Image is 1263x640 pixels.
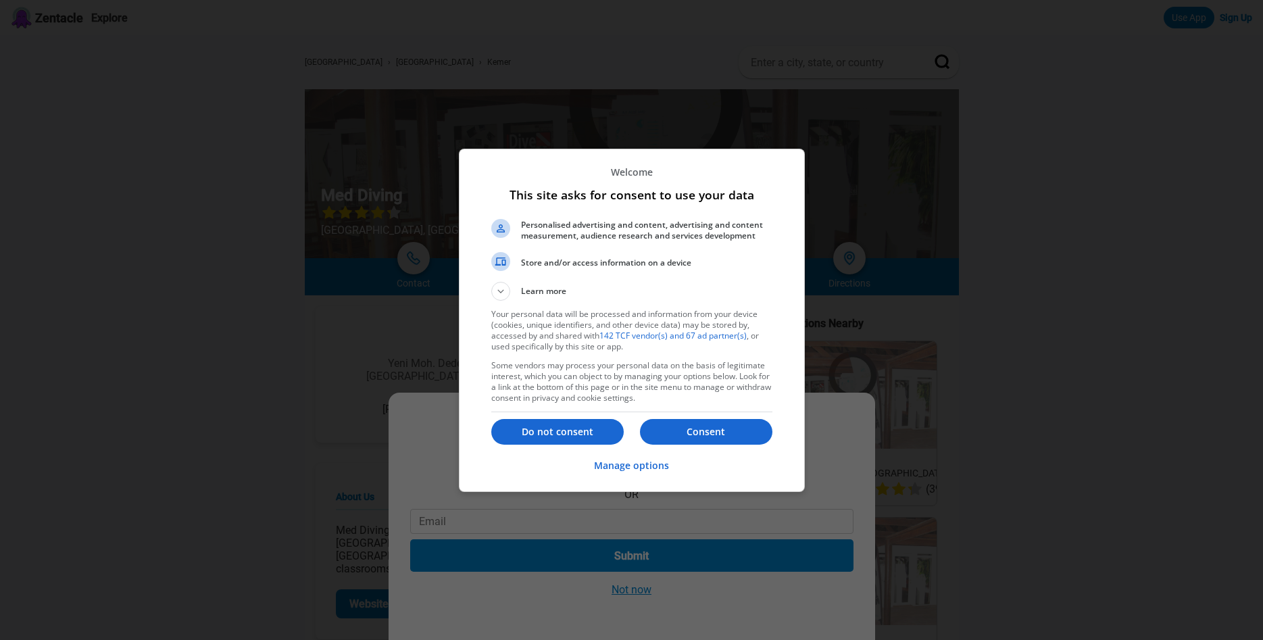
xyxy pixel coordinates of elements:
[640,425,772,439] p: Consent
[491,166,772,178] p: Welcome
[491,425,624,439] p: Do not consent
[521,257,772,268] span: Store and/or access information on a device
[491,360,772,403] p: Some vendors may process your personal data on the basis of legitimate interest, which you can ob...
[491,419,624,445] button: Do not consent
[594,451,669,481] button: Manage options
[491,187,772,203] h1: This site asks for consent to use your data
[491,309,772,352] p: Your personal data will be processed and information from your device (cookies, unique identifier...
[521,220,772,241] span: Personalised advertising and content, advertising and content measurement, audience research and ...
[521,285,566,301] span: Learn more
[491,282,772,301] button: Learn more
[459,149,805,492] div: This site asks for consent to use your data
[640,419,772,445] button: Consent
[594,459,669,472] p: Manage options
[599,330,747,341] a: 142 TCF vendor(s) and 67 ad partner(s)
